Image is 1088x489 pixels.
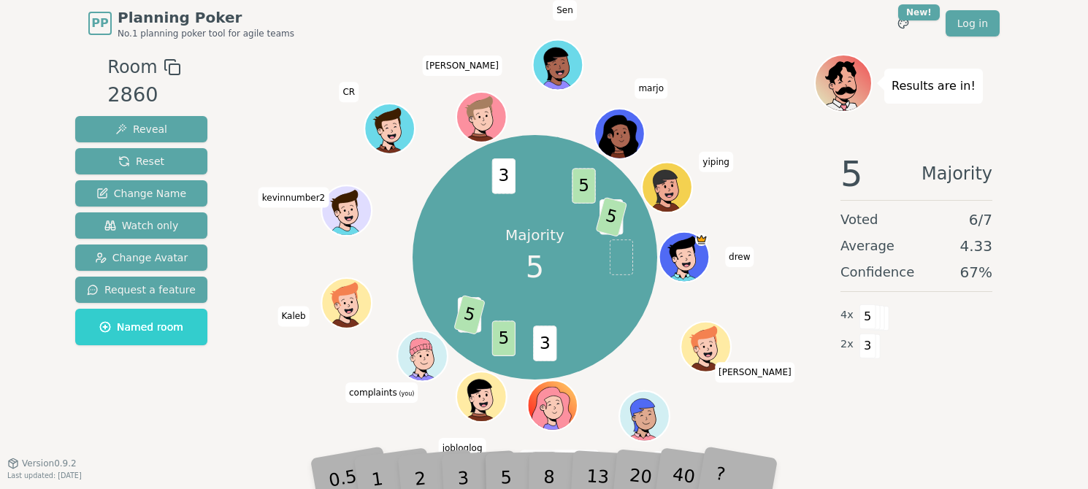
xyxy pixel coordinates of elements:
[75,116,207,142] button: Reveal
[725,247,754,267] span: Click to change your name
[859,334,876,358] span: 3
[22,458,77,469] span: Version 0.9.2
[397,390,415,397] span: (you)
[104,218,179,233] span: Watch only
[7,458,77,469] button: Version0.9.2
[840,209,878,230] span: Voted
[859,304,876,329] span: 5
[505,225,564,245] p: Majority
[399,333,447,380] button: Click to change your avatar
[118,154,164,169] span: Reset
[492,158,516,193] span: 3
[840,262,914,282] span: Confidence
[596,196,628,236] span: 5
[840,307,854,323] span: 4 x
[635,79,667,99] span: Click to change your name
[959,236,992,256] span: 4.33
[75,309,207,345] button: Named room
[107,80,180,110] div: 2860
[840,336,854,353] span: 2 x
[715,362,795,382] span: Click to change your name
[422,55,502,76] span: Click to change your name
[75,148,207,174] button: Reset
[699,152,733,172] span: Click to change your name
[922,156,992,191] span: Majority
[454,295,486,335] span: 5
[75,212,207,239] button: Watch only
[345,382,418,403] span: Click to change your name
[840,156,863,191] span: 5
[88,7,294,39] a: PPPlanning PokerNo.1 planning poker tool for agile teams
[492,320,516,355] span: 5
[339,82,359,103] span: Click to change your name
[572,168,596,203] span: 5
[75,277,207,303] button: Request a feature
[526,245,544,289] span: 5
[75,180,207,207] button: Change Name
[7,471,82,480] span: Last updated: [DATE]
[898,4,940,20] div: New!
[890,10,916,36] button: New!
[840,236,894,256] span: Average
[91,15,108,32] span: PP
[118,28,294,39] span: No.1 planning poker tool for agile teams
[99,320,183,334] span: Named room
[95,250,188,265] span: Change Avatar
[107,54,157,80] span: Room
[960,262,992,282] span: 67 %
[96,186,186,201] span: Change Name
[534,326,557,361] span: 3
[258,188,329,208] span: Click to change your name
[277,307,309,327] span: Click to change your name
[696,234,708,246] span: drew is the host
[118,7,294,28] span: Planning Poker
[946,10,1000,36] a: Log in
[87,282,196,297] span: Request a feature
[892,76,976,96] p: Results are in!
[75,244,207,271] button: Change Avatar
[969,209,992,230] span: 6 / 7
[115,122,167,136] span: Reveal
